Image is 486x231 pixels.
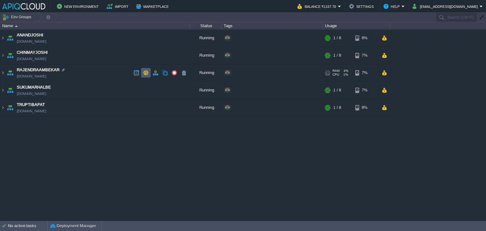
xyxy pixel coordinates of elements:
[6,99,15,116] img: AMDAwAAAACH5BAEAAAAALAAAAAABAAEAAAICRAEAOw==
[136,3,171,10] button: Marketplace
[2,3,45,9] img: APIQCloud
[355,47,376,64] div: 7%
[190,64,222,81] div: Running
[17,67,59,73] a: RAJENDRAAMBEKAR
[190,82,222,99] div: Running
[355,29,376,47] div: 8%
[413,3,480,10] button: [EMAIL_ADDRESS][DOMAIN_NAME]
[222,22,323,29] div: Tags
[17,84,51,91] a: SUKUMARHALBE
[190,99,222,116] div: Running
[0,64,5,81] img: AMDAwAAAACH5BAEAAAAALAAAAAABAAEAAAICRAEAOw==
[107,3,130,10] button: Import
[333,69,340,73] span: RAM
[333,47,341,64] div: 1 / 8
[6,64,15,81] img: AMDAwAAAACH5BAEAAAAALAAAAAABAAEAAAICRAEAOw==
[17,38,46,45] a: [DOMAIN_NAME]
[190,29,222,47] div: Running
[17,49,48,56] a: CHINMAYJOSHI
[297,3,338,10] button: Balance ₹1157.70
[333,82,341,99] div: 1 / 8
[17,91,46,97] a: [DOMAIN_NAME]
[6,29,15,47] img: AMDAwAAAACH5BAEAAAAALAAAAAABAAEAAAICRAEAOw==
[355,64,376,81] div: 7%
[333,99,341,116] div: 1 / 8
[342,73,348,77] span: 1%
[6,47,15,64] img: AMDAwAAAACH5BAEAAAAALAAAAAABAAEAAAICRAEAOw==
[17,32,43,38] a: ANANDJOSHI
[355,99,376,116] div: 8%
[15,25,18,27] img: AMDAwAAAACH5BAEAAAAALAAAAAABAAEAAAICRAEAOw==
[2,13,34,22] button: Env Groups
[333,73,339,77] span: CPU
[17,56,46,62] a: [DOMAIN_NAME]
[17,102,45,108] a: TRUPTIBAPAT
[50,223,96,229] button: Deployment Manager
[333,29,341,47] div: 1 / 8
[8,221,47,231] div: No active tasks
[0,47,5,64] img: AMDAwAAAACH5BAEAAAAALAAAAAABAAEAAAICRAEAOw==
[0,99,5,116] img: AMDAwAAAACH5BAEAAAAALAAAAAABAAEAAAICRAEAOw==
[323,22,390,29] div: Usage
[190,22,221,29] div: Status
[349,3,376,10] button: Settings
[1,22,190,29] div: Name
[355,82,376,99] div: 7%
[6,82,15,99] img: AMDAwAAAACH5BAEAAAAALAAAAAABAAEAAAICRAEAOw==
[57,3,101,10] button: New Environment
[0,29,5,47] img: AMDAwAAAACH5BAEAAAAALAAAAAABAAEAAAICRAEAOw==
[342,69,348,73] span: 4%
[0,82,5,99] img: AMDAwAAAACH5BAEAAAAALAAAAAABAAEAAAICRAEAOw==
[190,47,222,64] div: Running
[17,73,46,79] a: [DOMAIN_NAME]
[383,3,402,10] button: Help
[17,108,46,114] a: [DOMAIN_NAME]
